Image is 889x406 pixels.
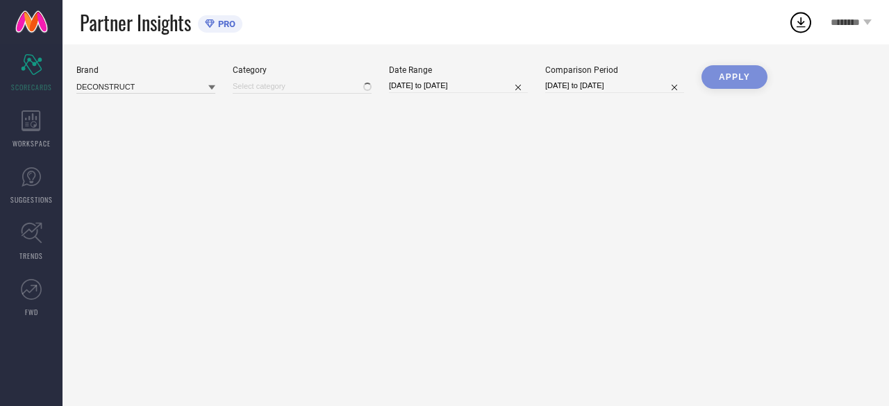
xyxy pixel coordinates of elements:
[545,65,684,75] div: Comparison Period
[76,65,215,75] div: Brand
[215,19,235,29] span: PRO
[25,307,38,317] span: FWD
[788,10,813,35] div: Open download list
[80,8,191,37] span: Partner Insights
[545,78,684,93] input: Select comparison period
[13,138,51,149] span: WORKSPACE
[10,194,53,205] span: SUGGESTIONS
[19,251,43,261] span: TRENDS
[389,78,528,93] input: Select date range
[233,65,372,75] div: Category
[389,65,528,75] div: Date Range
[11,82,52,92] span: SCORECARDS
